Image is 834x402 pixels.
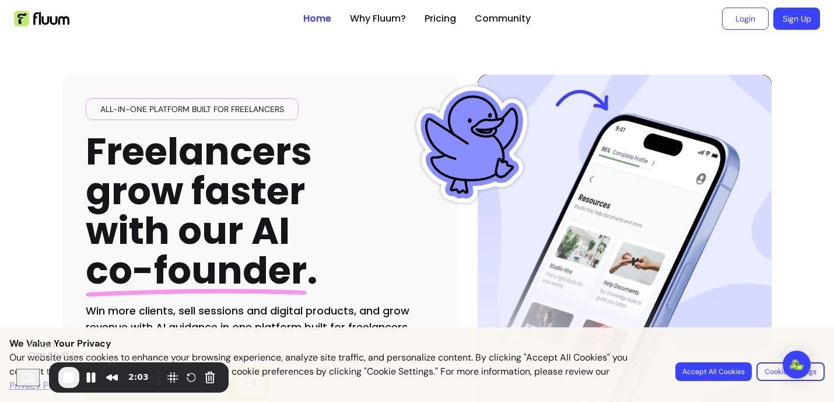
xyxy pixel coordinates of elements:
[303,12,331,26] a: Home
[9,351,661,393] p: Our website uses cookies to enhance your browsing experience, analyze site traffic, and personali...
[350,12,406,26] a: Why Fluum?
[86,132,318,291] h1: Freelancers grow faster with our AI .
[722,8,769,30] a: Login
[675,362,752,381] button: Accept All Cookies
[756,362,825,381] button: Cookie Settings
[783,351,811,379] div: Open Intercom Messenger
[9,379,69,393] a: Privacy Policy
[96,103,289,115] span: All-in-one platform built for freelancers
[773,8,820,30] a: Sign Up
[86,303,436,335] h2: Win more clients, sell sessions and digital products, and grow revenue with AI guidance in one pl...
[425,12,456,26] a: Pricing
[9,337,825,351] p: We Value Your Privacy
[86,244,307,296] span: co-founder
[475,12,531,26] a: Community
[414,86,530,203] img: Fluum Duck sticker
[14,11,69,26] img: Fluum Logo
